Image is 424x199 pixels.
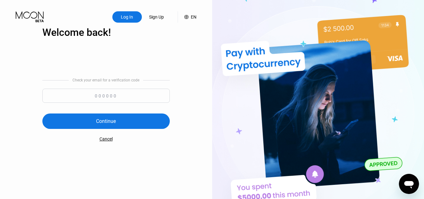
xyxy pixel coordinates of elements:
div: Cancel [99,136,113,141]
div: EN [191,14,196,19]
div: EN [178,11,196,23]
div: Continue [96,118,116,124]
div: Welcome back! [42,26,170,38]
div: Check your email for a verification code [72,78,139,82]
div: Sign Up [142,11,171,23]
input: 000000 [42,89,170,103]
div: Log In [112,11,142,23]
div: Log In [120,14,134,20]
div: Sign Up [148,14,164,20]
div: Continue [42,113,170,129]
iframe: Button to launch messaging window [399,174,419,194]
